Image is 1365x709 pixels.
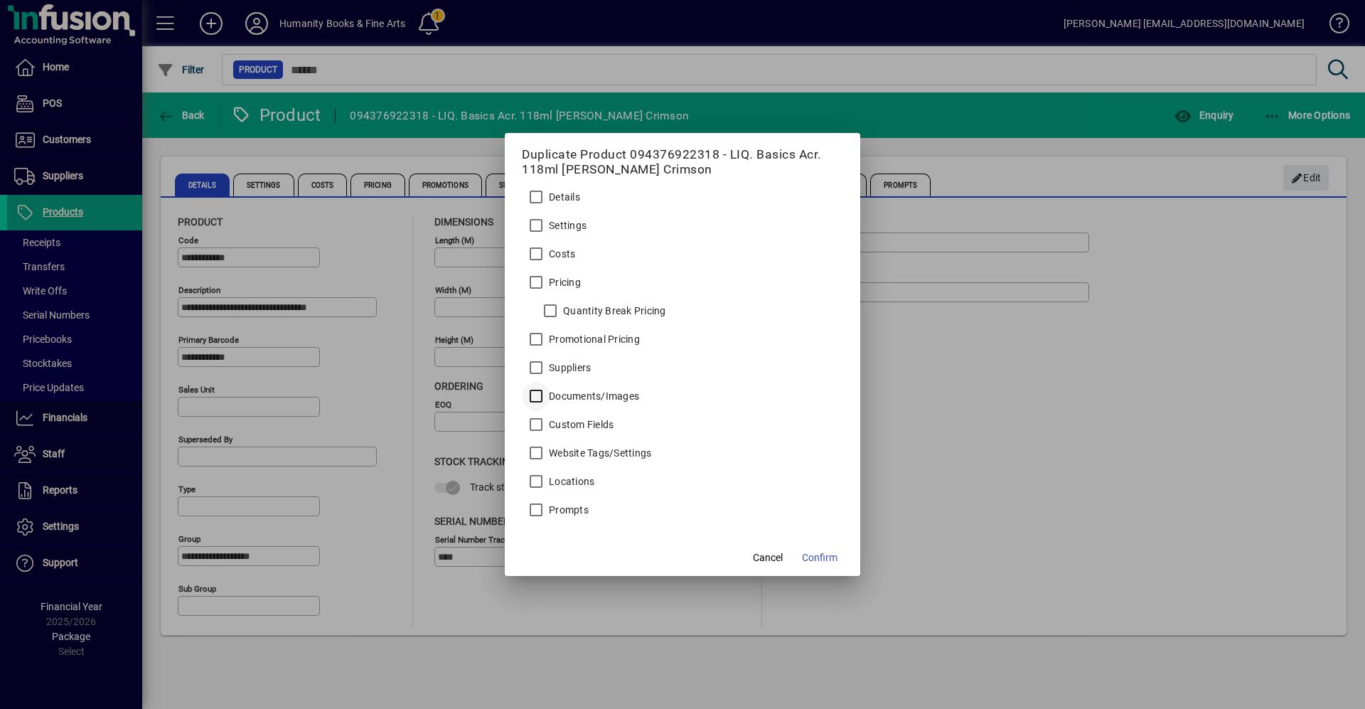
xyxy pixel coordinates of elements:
button: Confirm [796,545,843,570]
label: Custom Fields [546,417,614,432]
label: Locations [546,474,594,489]
label: Website Tags/Settings [546,446,651,460]
label: Details [546,190,580,204]
label: Settings [546,218,587,233]
span: Cancel [753,550,783,565]
label: Costs [546,247,575,261]
label: Suppliers [546,361,591,375]
button: Cancel [745,545,791,570]
label: Prompts [546,503,589,517]
label: Quantity Break Pricing [560,304,666,318]
span: Confirm [802,550,837,565]
label: Documents/Images [546,389,639,403]
h5: Duplicate Product 094376922318 - LIQ. Basics Acr. 118ml [PERSON_NAME] Crimson [522,147,843,177]
label: Pricing [546,275,581,289]
label: Promotional Pricing [546,332,640,346]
